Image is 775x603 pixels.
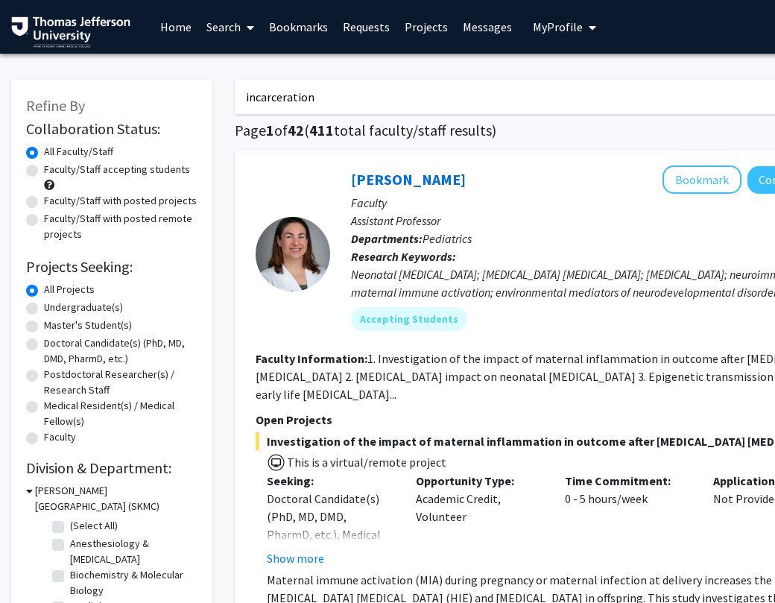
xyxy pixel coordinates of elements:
[44,193,197,209] label: Faculty/Staff with posted projects
[44,398,197,429] label: Medical Resident(s) / Medical Fellow(s)
[267,472,393,490] p: Seeking:
[26,459,197,477] h2: Division & Department:
[44,335,197,367] label: Doctoral Candidate(s) (PhD, MD, DMD, PharmD, etc.)
[44,211,197,242] label: Faculty/Staff with posted remote projects
[44,144,113,160] label: All Faculty/Staff
[262,1,335,53] a: Bookmarks
[285,455,446,470] span: This is a virtual/remote project
[70,518,118,534] label: (Select All)
[26,96,85,115] span: Refine By
[455,1,519,53] a: Messages
[335,1,397,53] a: Requests
[44,367,197,398] label: Postdoctoral Researcher(s) / Research Staff
[351,170,466,189] a: [PERSON_NAME]
[288,121,304,139] span: 42
[44,300,123,315] label: Undergraduate(s)
[423,231,472,246] span: Pediatrics
[11,16,130,48] img: Thomas Jefferson University Logo
[416,472,542,490] p: Opportunity Type:
[662,165,741,194] button: Add Elizabeth Wright-Jin to Bookmarks
[565,472,692,490] p: Time Commitment:
[11,536,63,592] iframe: Chat
[26,120,197,138] h2: Collaboration Status:
[351,249,456,264] b: Research Keywords:
[351,231,423,246] b: Departments:
[397,1,455,53] a: Projects
[26,258,197,276] h2: Projects Seeking:
[199,1,262,53] a: Search
[44,429,76,445] label: Faculty
[70,536,194,567] label: Anesthesiology & [MEDICAL_DATA]
[35,483,197,514] h3: [PERSON_NAME][GEOGRAPHIC_DATA] (SKMC)
[153,1,199,53] a: Home
[70,567,194,599] label: Biochemistry & Molecular Biology
[44,318,132,333] label: Master's Student(s)
[405,472,554,567] div: Academic Credit, Volunteer
[554,472,703,567] div: 0 - 5 hours/week
[351,307,467,331] mat-chip: Accepting Students
[267,549,324,567] button: Show more
[309,121,334,139] span: 411
[533,19,583,34] span: My Profile
[44,282,95,297] label: All Projects
[266,121,274,139] span: 1
[256,351,367,366] b: Faculty Information:
[267,490,393,579] div: Doctoral Candidate(s) (PhD, MD, DMD, PharmD, etc.), Medical Resident(s) / Medical Fellow(s)
[44,162,190,177] label: Faculty/Staff accepting students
